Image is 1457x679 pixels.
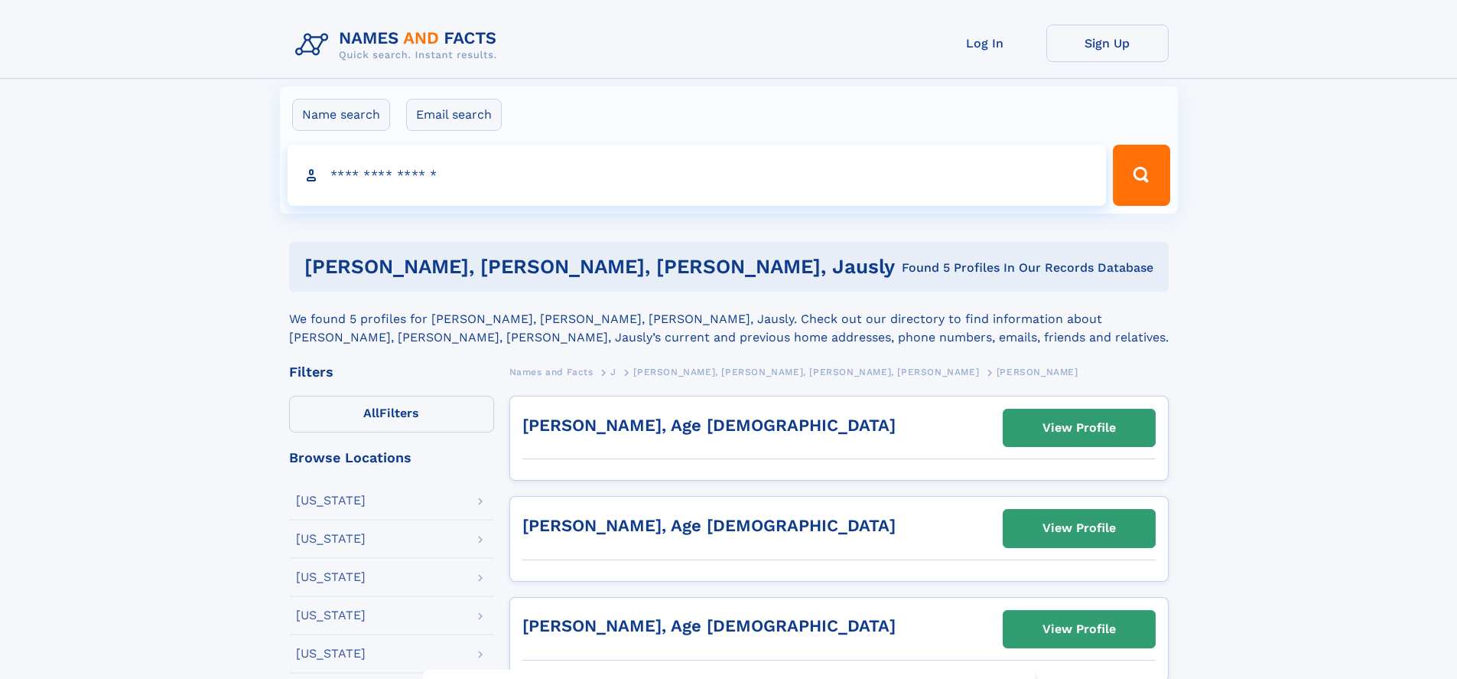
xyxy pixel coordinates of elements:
[1046,24,1169,62] a: Sign Up
[292,99,390,131] label: Name search
[1003,510,1155,547] a: View Profile
[406,99,502,131] label: Email search
[1042,410,1116,446] div: View Profile
[522,416,896,435] a: [PERSON_NAME], Age [DEMOGRAPHIC_DATA]
[289,451,494,465] div: Browse Locations
[289,396,494,433] label: Filters
[997,367,1078,377] span: [PERSON_NAME]
[898,260,1153,276] div: Found 5 Profiles In Our Records Database
[522,516,896,535] a: [PERSON_NAME], Age [DEMOGRAPHIC_DATA]
[1042,612,1116,647] div: View Profile
[289,292,1169,347] div: We found 5 profiles for [PERSON_NAME], [PERSON_NAME], [PERSON_NAME], Jausly. Check out our direct...
[1003,410,1155,446] a: View Profile
[363,406,379,420] span: All
[296,648,366,660] div: [US_STATE]
[296,533,366,545] div: [US_STATE]
[289,24,509,66] img: Logo Names and Facts
[610,362,616,381] a: J
[1042,511,1116,546] div: View Profile
[509,362,594,381] a: Names and Facts
[1113,145,1169,206] button: Search Button
[610,367,616,377] span: J
[924,24,1046,62] a: Log In
[296,571,366,583] div: [US_STATE]
[522,616,896,635] a: [PERSON_NAME], Age [DEMOGRAPHIC_DATA]
[633,367,979,377] span: [PERSON_NAME], [PERSON_NAME], [PERSON_NAME], [PERSON_NAME]
[296,495,366,507] div: [US_STATE]
[289,365,494,379] div: Filters
[304,257,899,276] h1: [PERSON_NAME], [PERSON_NAME], [PERSON_NAME], Jausly
[633,362,979,381] a: [PERSON_NAME], [PERSON_NAME], [PERSON_NAME], [PERSON_NAME]
[296,609,366,622] div: [US_STATE]
[1003,611,1155,648] a: View Profile
[288,145,1107,206] input: search input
